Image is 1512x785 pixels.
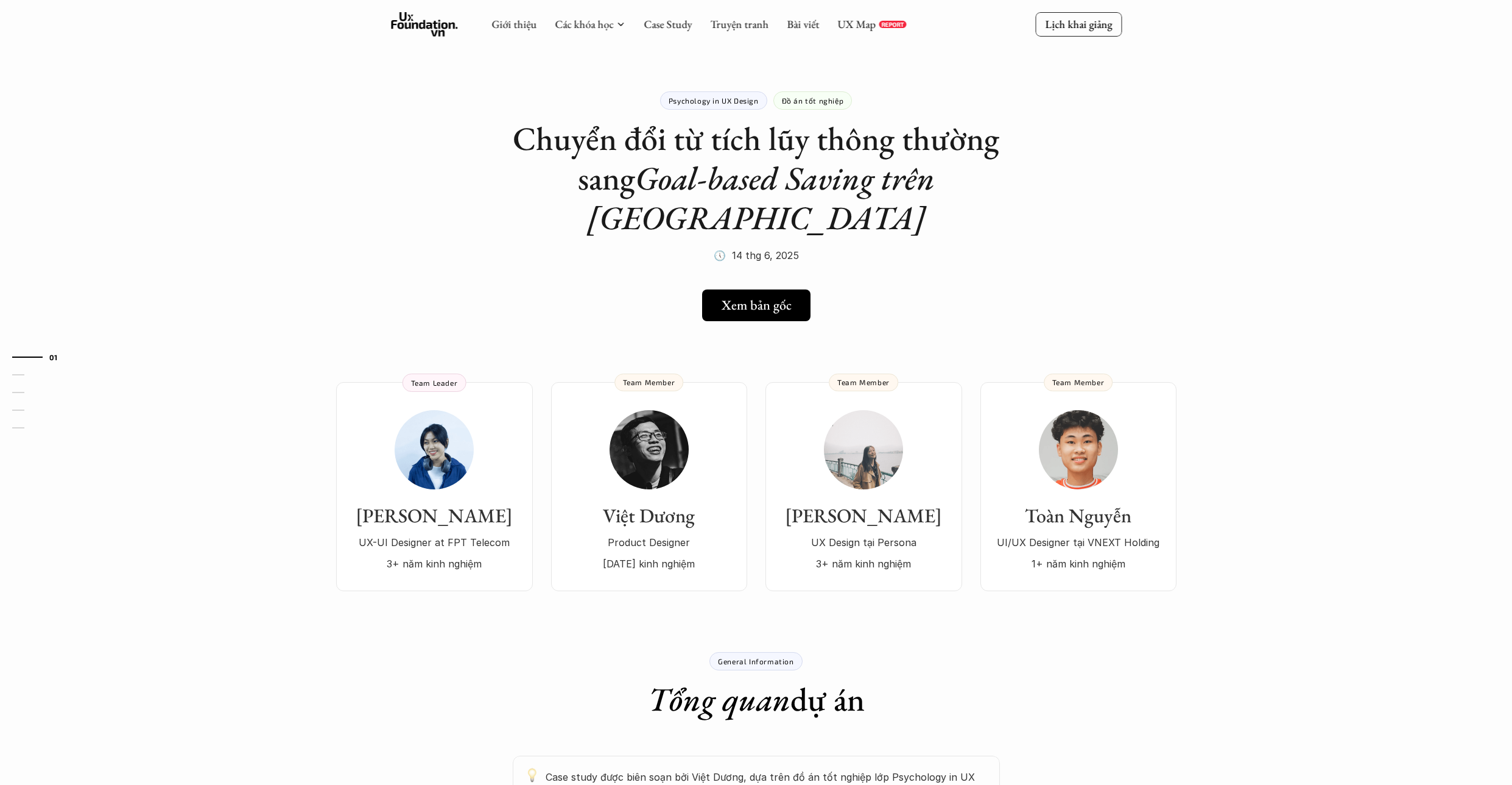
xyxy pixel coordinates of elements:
[348,504,521,527] h3: [PERSON_NAME]
[49,353,58,361] strong: 01
[879,21,906,28] a: REPORT
[881,21,904,28] p: REPORT
[778,504,950,527] h3: [PERSON_NAME]
[782,96,844,105] p: Đồ án tốt nghiệp
[551,382,747,591] a: Việt DươngProduct Designer[DATE] kinh nghiệmTeam Member
[778,555,950,573] p: 3+ năm kinh nghiệm
[765,382,962,591] a: [PERSON_NAME]UX Design tại Persona3+ năm kinh nghiệmTeam Member
[648,678,790,720] em: Tổng quan
[348,555,521,573] p: 3+ năm kinh nghiệm
[1035,12,1122,36] a: Lịch khai giảng
[993,555,1164,573] p: 1+ năm kinh nghiệm
[714,246,799,265] p: 🕔 14 thg 6, 2025
[837,378,890,386] p: Team Member
[718,657,793,666] p: General Information
[348,533,521,552] p: UX-UI Designer at FPT Telecom
[644,17,692,31] a: Case Study
[710,17,768,31] a: Truyện tranh
[702,289,811,321] a: Xem bản gốc
[993,504,1164,527] h3: Toàn Nguyễn
[980,382,1176,591] a: Toàn NguyễnUI/UX Designer tại VNEXT Holding1+ năm kinh nghiệmTeam Member
[563,555,735,573] p: [DATE] kinh nghiệm
[722,297,792,313] h5: Xem bản gốc
[669,96,759,105] p: Psychology in UX Design
[513,119,1000,237] h1: Chuyển đổi từ tích lũy thông thường sang
[563,504,735,527] h3: Việt Dương
[12,350,70,364] a: 01
[648,680,865,719] h1: dự án
[587,157,942,239] em: Goal-based Saving trên [GEOGRAPHIC_DATA]
[837,17,876,31] a: UX Map
[623,378,675,386] p: Team Member
[491,17,536,31] a: Giới thiệu
[993,533,1164,552] p: UI/UX Designer tại VNEXT Holding
[1045,17,1112,31] p: Lịch khai giảng
[787,17,819,31] a: Bài viết
[336,382,533,591] a: [PERSON_NAME]UX-UI Designer at FPT Telecom3+ năm kinh nghiệmTeam Leader
[778,533,950,552] p: UX Design tại Persona
[411,378,458,387] p: Team Leader
[563,533,735,552] p: Product Designer
[555,17,613,31] a: Các khóa học
[1052,378,1105,386] p: Team Member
